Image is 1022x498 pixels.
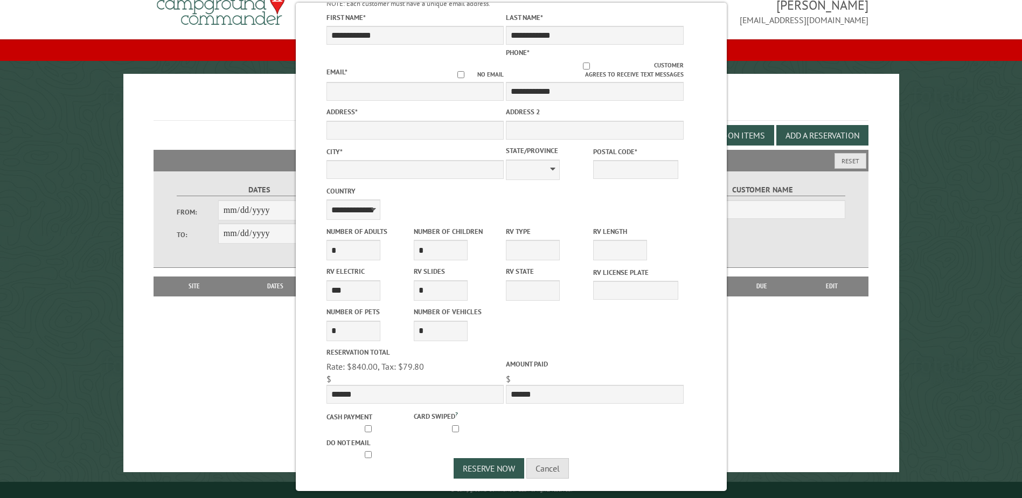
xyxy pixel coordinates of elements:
label: Dates [177,184,341,196]
label: State/Province [506,146,591,156]
label: Last Name [506,12,683,23]
label: RV Length [593,226,678,237]
button: Add a Reservation [776,125,868,146]
th: Dates [230,276,322,296]
label: Email [326,67,347,77]
input: Customer agrees to receive text messages [519,63,654,70]
label: Number of Adults [326,226,411,237]
label: City [326,147,503,157]
button: Reserve Now [454,458,524,479]
label: Phone [506,48,530,57]
input: No email [444,71,477,78]
label: Number of Vehicles [413,307,498,317]
label: Postal Code [593,147,678,157]
label: RV Electric [326,266,411,276]
button: Cancel [526,458,569,479]
label: Reservation Total [326,347,503,357]
label: Number of Children [413,226,498,237]
label: RV State [506,266,591,276]
small: © Campground Commander LLC. All rights reserved. [450,486,572,493]
label: Customer Name [680,184,845,196]
label: Address [326,107,503,117]
h2: Filters [154,150,868,170]
label: Country [326,186,503,196]
th: Edit [796,276,868,296]
label: To: [177,230,218,240]
label: From: [177,207,218,217]
label: No email [444,70,504,79]
label: Cash payment [326,412,411,422]
span: $ [326,373,331,384]
button: Reset [835,153,866,169]
label: Address 2 [506,107,683,117]
h1: Reservations [154,91,868,121]
span: Rate: $840.00, Tax: $79.80 [326,361,423,372]
span: $ [506,373,511,384]
label: RV Slides [413,266,498,276]
label: RV Type [506,226,591,237]
label: Amount paid [506,359,683,369]
a: ? [455,410,457,418]
label: RV License Plate [593,267,678,278]
button: Edit Add-on Items [682,125,774,146]
label: Card swiped [413,410,498,421]
th: Site [159,276,229,296]
th: Due [728,276,796,296]
label: Number of Pets [326,307,411,317]
label: First Name [326,12,503,23]
label: Do not email [326,438,411,448]
label: Customer agrees to receive text messages [506,61,683,79]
